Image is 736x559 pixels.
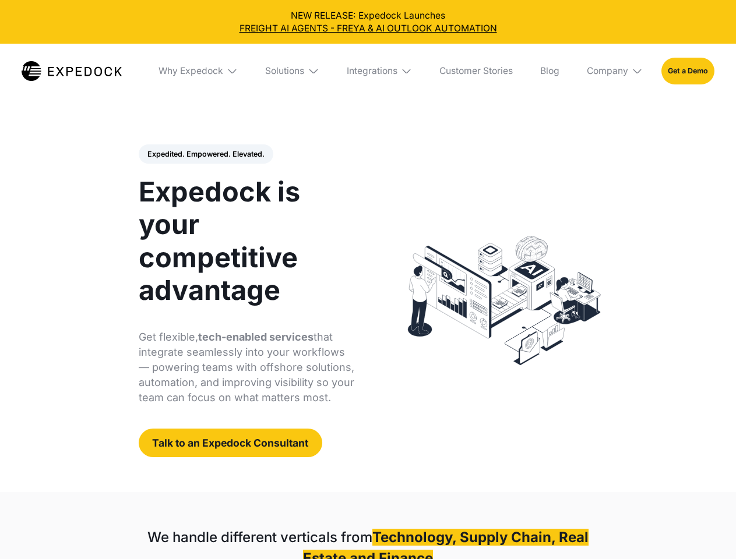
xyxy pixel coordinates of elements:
a: Get a Demo [661,58,714,84]
div: NEW RELEASE: Expedock Launches [9,9,727,35]
strong: tech-enabled services [198,331,314,343]
div: Solutions [256,44,329,98]
a: FREIGHT AI AGENTS - FREYA & AI OUTLOOK AUTOMATION [9,22,727,35]
a: Blog [531,44,568,98]
a: Talk to an Expedock Consultant [139,429,322,457]
div: Solutions [265,65,304,77]
div: Why Expedock [149,44,247,98]
div: Integrations [337,44,421,98]
div: Company [587,65,628,77]
div: Integrations [347,65,397,77]
div: Company [577,44,652,98]
strong: We handle different verticals from [147,529,372,546]
div: Why Expedock [159,65,223,77]
h1: Expedock is your competitive advantage [139,175,355,306]
a: Customer Stories [430,44,522,98]
iframe: Chat Widget [678,503,736,559]
p: Get flexible, that integrate seamlessly into your workflows — powering teams with offshore soluti... [139,330,355,405]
